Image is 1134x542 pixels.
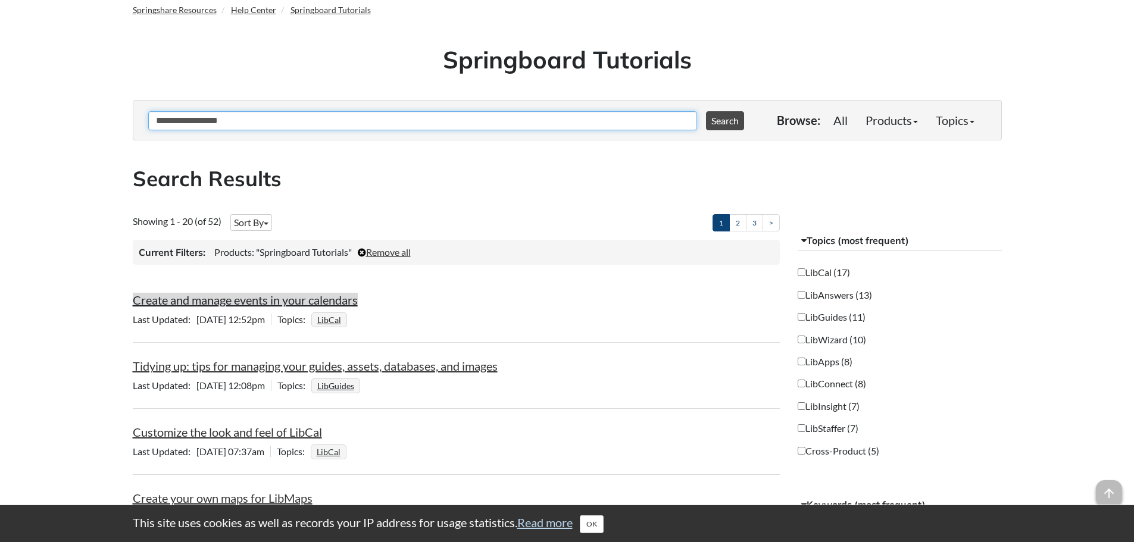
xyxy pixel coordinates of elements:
[777,112,820,129] p: Browse:
[133,380,271,391] span: [DATE] 12:08pm
[133,380,196,391] span: Last Updated
[517,515,573,530] a: Read more
[277,380,311,391] span: Topics
[358,246,411,258] a: Remove all
[746,214,763,231] a: 3
[798,444,879,458] label: Cross-Product (5)
[729,214,746,231] a: 2
[927,108,983,132] a: Topics
[798,291,805,299] input: LibAnswers (13)
[857,108,927,132] a: Products
[133,215,221,227] span: Showing 1 - 20 (of 52)
[133,491,313,505] a: Create your own maps for LibMaps
[798,400,860,413] label: LibInsight (7)
[1096,480,1122,506] span: arrow_upward
[142,43,993,76] h1: Springboard Tutorials
[798,230,1002,252] button: Topics (most frequent)
[311,380,363,391] ul: Topics
[798,289,872,302] label: LibAnswers (13)
[139,246,205,259] h3: Current Filters
[256,246,352,258] span: "Springboard Tutorials"
[580,515,604,533] button: Close
[230,214,272,231] button: Sort By
[133,293,358,307] a: Create and manage events in your calendars
[315,377,356,394] a: LibGuides
[798,380,805,387] input: LibConnect (8)
[133,359,498,373] a: Tidying up: tips for managing your guides, assets, databases, and images
[133,314,271,325] span: [DATE] 12:52pm
[763,214,780,231] a: >
[798,402,805,410] input: LibInsight (7)
[231,5,276,15] a: Help Center
[798,268,805,276] input: LibCal (17)
[133,446,270,457] span: [DATE] 07:37am
[798,422,858,435] label: LibStaffer (7)
[1096,481,1122,496] a: arrow_upward
[798,424,805,432] input: LibStaffer (7)
[798,377,866,390] label: LibConnect (8)
[798,355,852,368] label: LibApps (8)
[798,494,1002,516] button: Keywords (most frequent)
[798,313,805,321] input: LibGuides (11)
[798,447,805,455] input: Cross-Product (5)
[311,314,350,325] ul: Topics
[798,358,805,365] input: LibApps (8)
[798,266,850,279] label: LibCal (17)
[713,214,780,231] ul: Pagination of search results
[713,214,730,231] a: 1
[824,108,857,132] a: All
[311,446,349,457] ul: Topics
[133,425,322,439] a: Customize the look and feel of LibCal
[121,514,1014,533] div: This site uses cookies as well as records your IP address for usage statistics.
[798,311,866,324] label: LibGuides (11)
[277,314,311,325] span: Topics
[214,246,254,258] span: Products:
[315,443,342,460] a: LibCal
[798,336,805,343] input: LibWizard (10)
[290,5,371,15] a: Springboard Tutorials
[133,164,1002,193] h2: Search Results
[798,333,866,346] label: LibWizard (10)
[277,446,311,457] span: Topics
[706,111,744,130] button: Search
[133,446,196,457] span: Last Updated
[133,314,196,325] span: Last Updated
[133,5,217,15] a: Springshare Resources
[315,311,343,328] a: LibCal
